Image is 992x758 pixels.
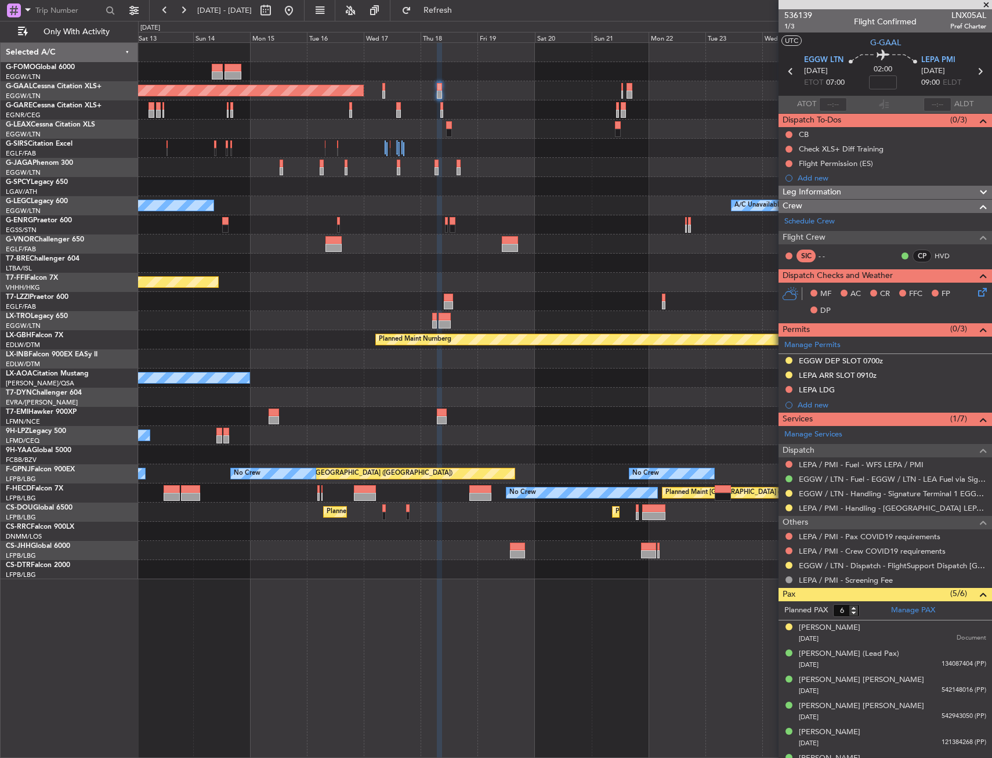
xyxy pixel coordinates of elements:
[6,283,40,292] a: VHHH/HKG
[783,231,826,244] span: Flight Crew
[950,413,967,425] span: (1/7)
[665,484,848,501] div: Planned Maint [GEOGRAPHIC_DATA] ([GEOGRAPHIC_DATA])
[632,465,659,482] div: No Crew
[6,370,32,377] span: LX-AOA
[6,121,95,128] a: G-LEAXCessna Citation XLS
[6,217,33,224] span: G-ENRG
[799,674,924,686] div: [PERSON_NAME] [PERSON_NAME]
[6,543,31,550] span: CS-JHH
[649,32,705,42] div: Mon 22
[6,456,37,464] a: FCBB/BZV
[783,323,810,337] span: Permits
[784,9,812,21] span: 536139
[6,102,102,109] a: G-GARECessna Citation XLS+
[6,513,36,522] a: LFPB/LBG
[6,207,41,215] a: EGGW/LTN
[799,532,940,542] a: LEPA / PMI - Pax COVID19 requirements
[140,23,160,33] div: [DATE]
[734,197,923,214] div: A/C Unavailable [GEOGRAPHIC_DATA] ([GEOGRAPHIC_DATA])
[942,712,986,721] span: 542943050 (PP)
[6,524,74,530] a: CS-RRCFalcon 900LX
[592,32,649,42] div: Sun 21
[136,32,193,42] div: Sat 13
[30,28,122,36] span: Only With Activity
[950,587,967,600] span: (5/6)
[783,200,802,213] span: Crew
[6,226,37,234] a: EGSS/STN
[616,503,798,521] div: Planned Maint [GEOGRAPHIC_DATA] ([GEOGRAPHIC_DATA])
[6,466,31,473] span: F-GPNJ
[6,360,40,369] a: EDLW/DTM
[6,485,63,492] a: F-HECDFalcon 7X
[6,532,42,541] a: DNMM/LOS
[6,64,75,71] a: G-FOMOGlobal 6000
[35,2,102,19] input: Trip Number
[6,236,84,243] a: G-VNORChallenger 650
[6,149,36,158] a: EGLF/FAB
[784,605,828,616] label: Planned PAX
[6,302,36,311] a: EGLF/FAB
[799,144,884,154] div: Check XLS+ Diff Training
[6,198,68,205] a: G-LEGCLegacy 600
[6,275,26,281] span: T7-FFI
[6,73,41,81] a: EGGW/LTN
[799,489,986,499] a: EGGW / LTN - Handling - Signature Terminal 1 EGGW / LTN
[6,179,31,186] span: G-SPCY
[705,32,762,42] div: Tue 23
[799,385,835,395] div: LEPA LDG
[6,275,58,281] a: T7-FFIFalcon 7X
[6,447,32,454] span: 9H-YAA
[6,409,77,416] a: T7-EMIHawker 900XP
[783,413,813,426] span: Services
[6,504,33,511] span: CS-DOU
[799,660,819,669] span: [DATE]
[6,140,28,147] span: G-SIRS
[819,98,847,111] input: --:--
[784,340,841,351] a: Manage Permits
[6,140,73,147] a: G-SIRSCitation Excel
[781,35,802,46] button: UTC
[6,92,41,100] a: EGGW/LTN
[942,288,950,300] span: FP
[6,313,68,320] a: LX-TROLegacy 650
[799,460,924,470] a: LEPA / PMI - Fuel - WFS LEPA / PMI
[804,55,843,66] span: EGGW LTN
[921,77,940,89] span: 09:00
[6,341,40,349] a: EDLW/DTM
[6,245,36,254] a: EGLF/FAB
[6,83,102,90] a: G-GAALCessna Citation XLS+
[6,179,68,186] a: G-SPCYLegacy 650
[799,648,899,660] div: [PERSON_NAME] (Lead Pax)
[6,64,35,71] span: G-FOMO
[6,111,41,120] a: EGNR/CEG
[6,436,39,445] a: LFMD/CEQ
[6,313,31,320] span: LX-TRO
[6,428,66,435] a: 9H-LPZLegacy 500
[799,503,986,513] a: LEPA / PMI - Handling - [GEOGRAPHIC_DATA] LEPA / PMI
[6,466,75,473] a: F-GPNJFalcon 900EX
[6,379,74,388] a: [PERSON_NAME]/QSA
[6,83,32,90] span: G-GAAL
[6,294,68,301] a: T7-LZZIPraetor 600
[6,409,28,416] span: T7-EMI
[891,605,935,616] a: Manage PAX
[784,21,812,31] span: 1/3
[364,32,421,42] div: Wed 17
[6,389,82,396] a: T7-DYNChallenger 604
[250,32,307,42] div: Mon 15
[909,288,922,300] span: FFC
[6,428,29,435] span: 9H-LPZ
[6,217,72,224] a: G-ENRGPraetor 600
[6,551,36,560] a: LFPB/LBG
[421,32,477,42] div: Thu 18
[957,633,986,643] span: Document
[6,398,78,407] a: EVRA/[PERSON_NAME]
[799,474,986,484] a: EGGW / LTN - Fuel - EGGW / LTN - LEA Fuel via Signature in EGGW
[6,351,97,358] a: LX-INBFalcon 900EX EASy II
[6,332,63,339] a: LX-GBHFalcon 7X
[6,168,41,177] a: EGGW/LTN
[6,562,31,569] span: CS-DTR
[921,66,945,77] span: [DATE]
[6,198,31,205] span: G-LEGC
[6,332,31,339] span: LX-GBH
